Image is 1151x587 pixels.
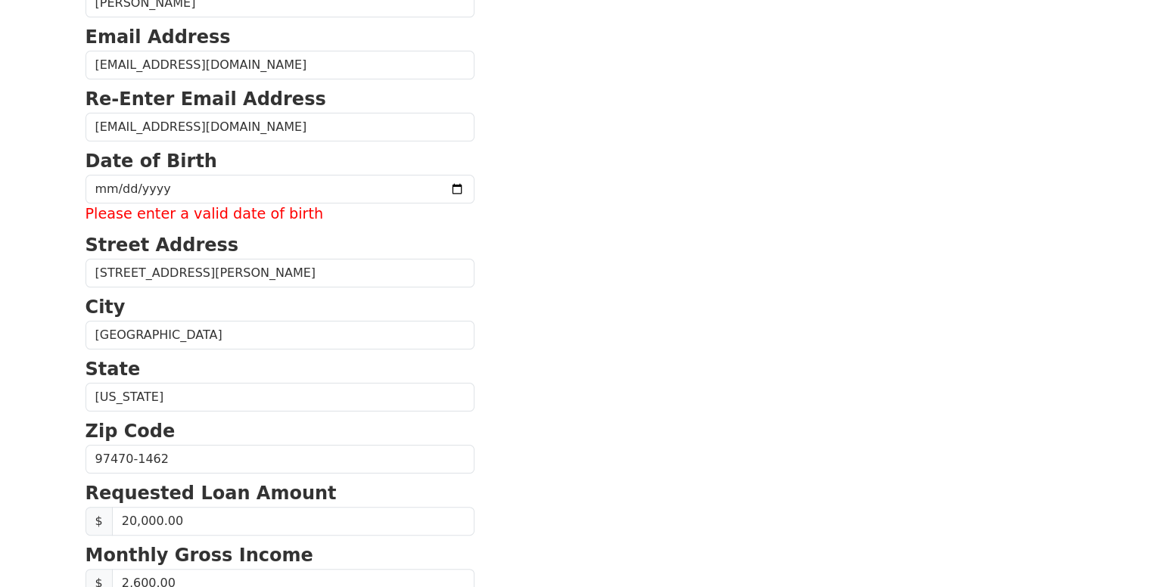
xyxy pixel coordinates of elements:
input: City [86,321,474,349]
strong: Re-Enter Email Address [86,89,326,110]
p: Monthly Gross Income [86,542,474,569]
strong: State [86,359,141,380]
strong: Zip Code [86,421,176,442]
strong: Requested Loan Amount [86,483,337,504]
label: Please enter a valid date of birth [86,203,474,225]
input: Re-Enter Email Address [86,113,474,141]
strong: Date of Birth [86,151,217,172]
input: Street Address [86,259,474,287]
span: $ [86,507,113,536]
strong: Email Address [86,26,231,48]
strong: Street Address [86,234,239,256]
input: Email Address [86,51,474,79]
input: Zip Code [86,445,474,474]
strong: City [86,297,126,318]
input: Requested Loan Amount [112,507,474,536]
